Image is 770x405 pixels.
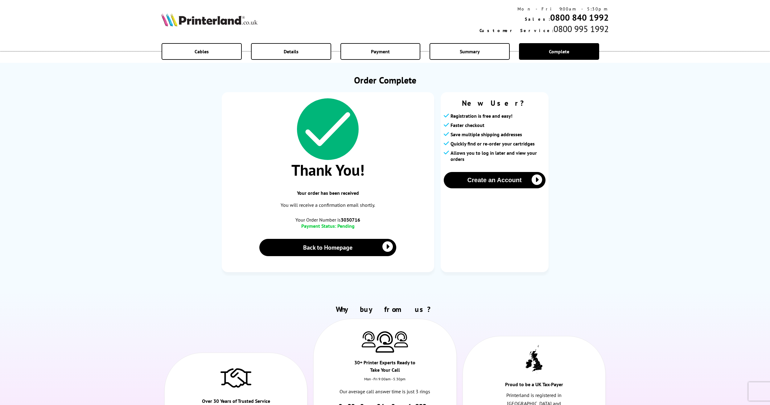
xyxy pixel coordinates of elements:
span: Payment [371,48,390,55]
button: Create an Account [444,172,546,188]
span: Customer Service: [480,28,554,33]
span: New User? [444,98,546,108]
div: Mon - Fri 9:00am - 5.30pm [314,377,456,387]
h1: Order Complete [222,74,549,86]
span: Pending [337,223,355,229]
div: Proud to be a UK Tax-Payer [498,381,570,391]
b: 3030716 [341,217,360,223]
div: 30+ Printer Experts Ready to Take Your Call [349,359,421,377]
img: Printerland Logo [161,13,257,27]
img: Printer Experts [394,331,408,347]
a: 0800 840 1992 [550,12,609,23]
img: Printer Experts [362,331,376,347]
span: Complete [549,48,569,55]
span: Registration is free and easy! [451,113,513,119]
p: You will receive a confirmation email shortly. [228,201,428,209]
span: Payment Status: [301,223,336,229]
div: Mon - Fri 9:00am - 5:30pm [480,6,609,12]
span: Save multiple shipping addresses [451,131,522,137]
span: Quickly find or re-order your cartridges [451,141,535,147]
span: Thank You! [228,160,428,180]
span: Your Order Number is [228,217,428,223]
span: Your order has been received [228,190,428,196]
img: UK tax payer [525,345,542,373]
p: Our average call answer time is just 3 rings [335,387,435,396]
span: Sales: [525,16,550,22]
span: Details [284,48,299,55]
span: Faster checkout [451,122,484,128]
a: Back to Homepage [259,239,397,256]
img: Trusted Service [220,365,251,390]
span: Cables [195,48,209,55]
h2: Why buy from us? [161,305,608,314]
span: Summary [460,48,480,55]
span: Allows you to log in later and view your orders [451,150,546,162]
span: 0800 995 1992 [554,23,609,35]
img: Printer Experts [376,331,394,353]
